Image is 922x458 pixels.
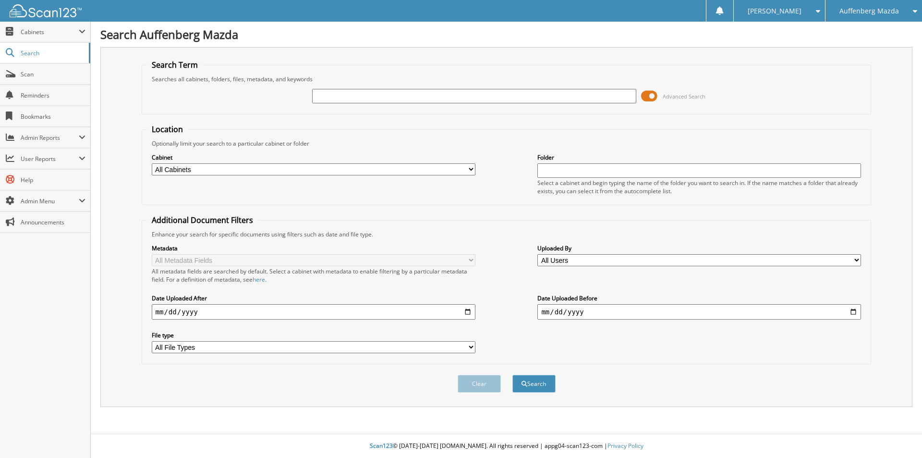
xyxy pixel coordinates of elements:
div: Select a cabinet and begin typing the name of the folder you want to search in. If the name match... [537,179,861,195]
div: © [DATE]-[DATE] [DOMAIN_NAME]. All rights reserved | appg04-scan123-com | [91,434,922,458]
legend: Search Term [147,60,203,70]
button: Clear [458,375,501,393]
span: Reminders [21,91,85,99]
span: Announcements [21,218,85,226]
div: Optionally limit your search to a particular cabinet or folder [147,139,866,148]
label: Folder [537,153,861,161]
span: [PERSON_NAME] [748,8,801,14]
a: here [253,275,265,284]
label: Cabinet [152,153,475,161]
div: All metadata fields are searched by default. Select a cabinet with metadata to enable filtering b... [152,267,475,284]
label: Date Uploaded After [152,294,475,302]
input: start [152,304,475,320]
div: Searches all cabinets, folders, files, metadata, and keywords [147,75,866,83]
label: Uploaded By [537,244,861,252]
span: Help [21,176,85,184]
input: end [537,304,861,320]
label: Metadata [152,244,475,252]
span: Scan [21,70,85,78]
img: scan123-logo-white.svg [10,4,82,17]
a: Privacy Policy [607,442,643,450]
legend: Additional Document Filters [147,215,258,225]
label: File type [152,331,475,339]
legend: Location [147,124,188,135]
label: Date Uploaded Before [537,294,861,302]
span: Bookmarks [21,112,85,121]
h1: Search Auffenberg Mazda [100,26,912,42]
span: Admin Reports [21,134,79,142]
span: Auffenberg Mazda [839,8,899,14]
button: Search [512,375,556,393]
span: Admin Menu [21,197,79,205]
div: Enhance your search for specific documents using filters such as date and file type. [147,230,866,238]
span: Scan123 [370,442,393,450]
span: Advanced Search [663,93,705,100]
span: User Reports [21,155,79,163]
span: Cabinets [21,28,79,36]
span: Search [21,49,84,57]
